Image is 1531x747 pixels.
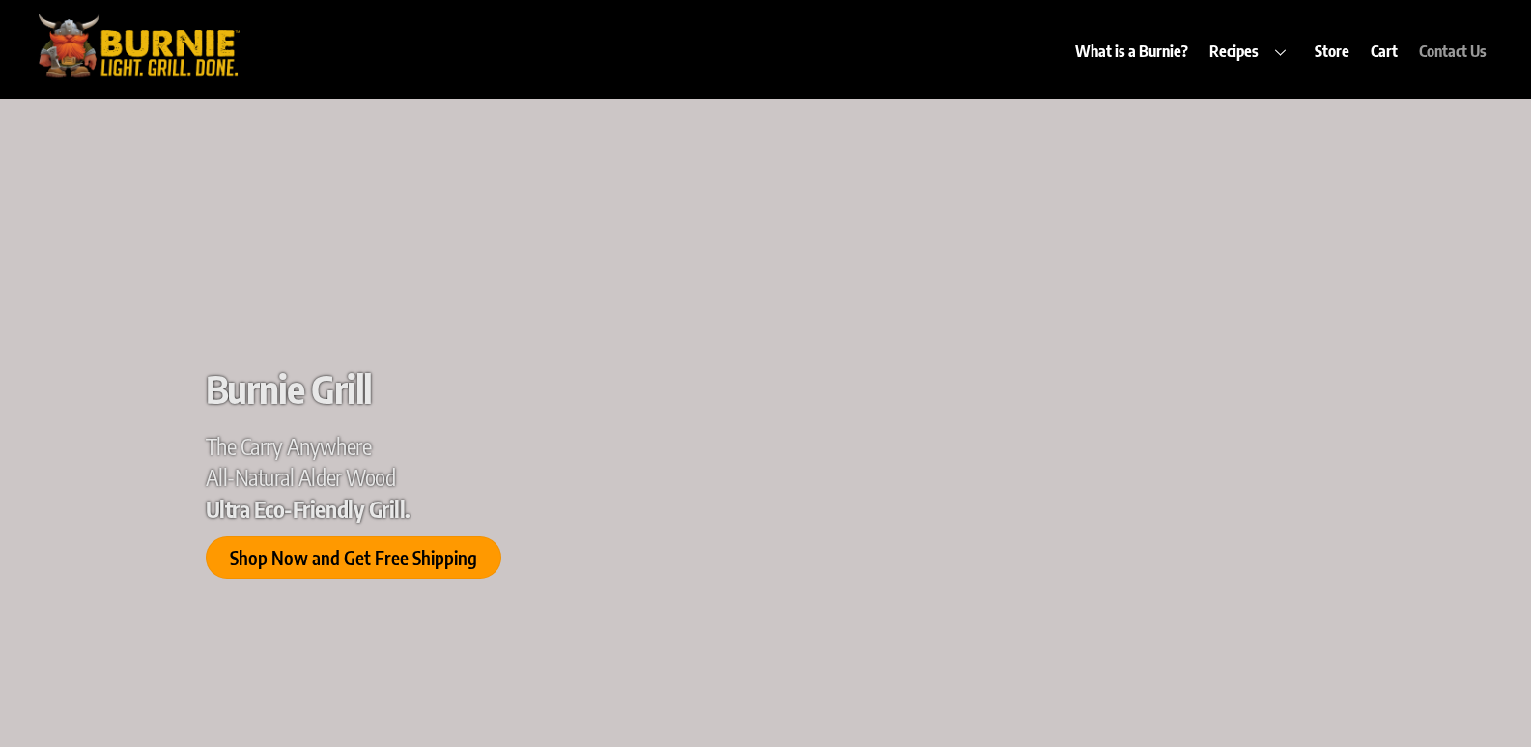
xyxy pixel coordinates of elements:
span: Burnie Grill [206,364,373,413]
span: All-Natural Alder Wood [206,463,396,491]
a: Store [1305,29,1358,73]
a: Shop Now and Get Free Shipping [206,536,501,579]
span: The Carry Anywhere [206,432,372,460]
span: Ultra Eco-Friendly Grill. [206,495,411,523]
a: Contact Us [1410,29,1496,73]
a: What is a Burnie? [1066,29,1198,73]
a: Cart [1362,29,1407,73]
a: Burnie Grill [27,55,249,88]
a: Recipes [1201,29,1303,73]
img: burniegrill.com-logo-high-res-2020110_500px [27,10,249,82]
span: Shop Now and Get Free Shipping [229,548,476,568]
